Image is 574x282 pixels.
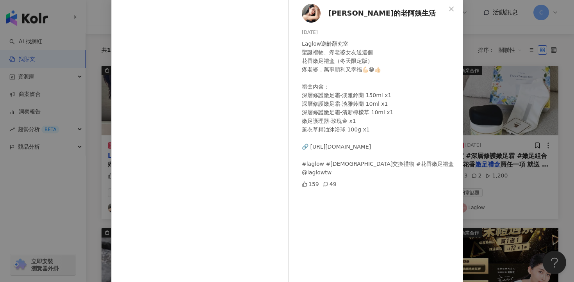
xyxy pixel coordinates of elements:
[302,39,456,177] div: Laglow逆齡顏究室 聖誕禮物、疼老婆女友送這個 花香嫩足禮盒（冬天限定版） 疼老婆，萬事順利又幸福💪🏻😁👍🏻 禮盒內含： 深層修護嫩足霜-淡雅鈴蘭 150ml x1 深層修護嫩足霜-淡雅鈴蘭...
[444,1,459,17] button: Close
[302,4,321,23] img: KOL Avatar
[302,4,446,23] a: KOL Avatar[PERSON_NAME]的老阿姨生活
[448,6,455,12] span: close
[302,180,319,188] div: 159
[302,29,456,36] div: [DATE]
[323,180,337,188] div: 49
[328,8,436,19] span: [PERSON_NAME]的老阿姨生活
